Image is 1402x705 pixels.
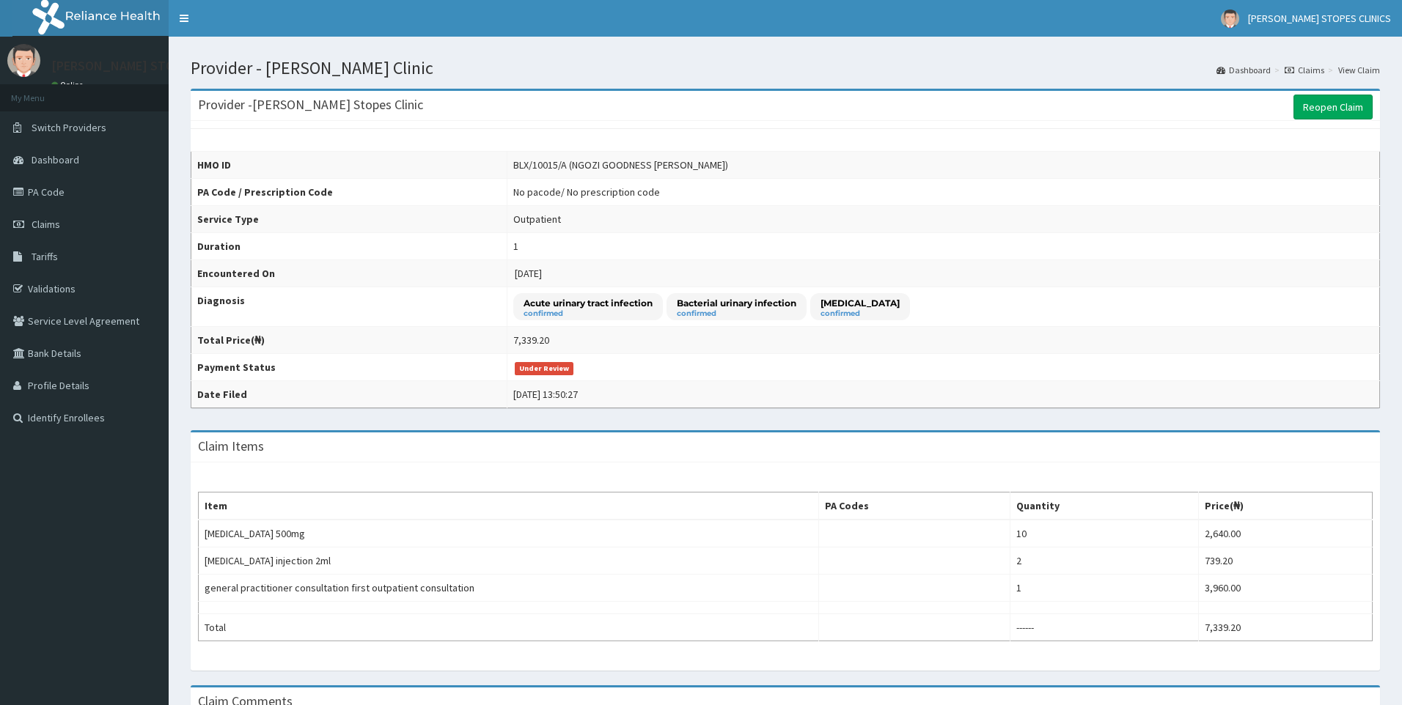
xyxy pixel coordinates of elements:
[51,80,87,90] a: Online
[199,492,819,520] th: Item
[191,354,507,381] th: Payment Status
[1293,95,1373,119] a: Reopen Claim
[513,239,518,254] div: 1
[819,492,1010,520] th: PA Codes
[32,121,106,134] span: Switch Providers
[32,250,58,263] span: Tariffs
[199,520,819,547] td: [MEDICAL_DATA] 500mg
[1010,547,1198,575] td: 2
[513,333,549,347] div: 7,339.20
[191,59,1380,78] h1: Provider - [PERSON_NAME] Clinic
[191,206,507,233] th: Service Type
[199,547,819,575] td: [MEDICAL_DATA] injection 2ml
[1199,575,1373,602] td: 3,960.00
[677,310,796,317] small: confirmed
[1221,10,1239,28] img: User Image
[513,387,578,402] div: [DATE] 13:50:27
[1285,64,1324,76] a: Claims
[191,233,507,260] th: Duration
[1199,492,1373,520] th: Price(₦)
[191,287,507,327] th: Diagnosis
[524,310,653,317] small: confirmed
[1248,12,1391,25] span: [PERSON_NAME] STOPES CLINICS
[7,44,40,77] img: User Image
[51,59,243,73] p: [PERSON_NAME] STOPES CLINICS
[513,158,728,172] div: BLX/10015/A (NGOZI GOODNESS [PERSON_NAME])
[1199,547,1373,575] td: 739.20
[198,98,423,111] h3: Provider - [PERSON_NAME] Stopes Clinic
[191,260,507,287] th: Encountered On
[199,575,819,602] td: general practitioner consultation first outpatient consultation
[515,267,542,280] span: [DATE]
[1199,520,1373,547] td: 2,640.00
[1010,614,1198,641] td: ------
[198,440,264,453] h3: Claim Items
[191,381,507,408] th: Date Filed
[513,185,660,199] div: No pacode / No prescription code
[513,212,561,226] div: Outpatient
[1216,64,1271,76] a: Dashboard
[821,297,900,309] p: [MEDICAL_DATA]
[1010,575,1198,602] td: 1
[677,297,796,309] p: Bacterial urinary infection
[1199,614,1373,641] td: 7,339.20
[32,218,60,231] span: Claims
[1010,520,1198,547] td: 10
[1338,64,1380,76] a: View Claim
[199,614,819,641] td: Total
[821,310,900,317] small: confirmed
[524,297,653,309] p: Acute urinary tract infection
[1010,492,1198,520] th: Quantity
[32,153,79,166] span: Dashboard
[191,179,507,206] th: PA Code / Prescription Code
[515,362,574,375] span: Under Review
[191,327,507,354] th: Total Price(₦)
[191,152,507,179] th: HMO ID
